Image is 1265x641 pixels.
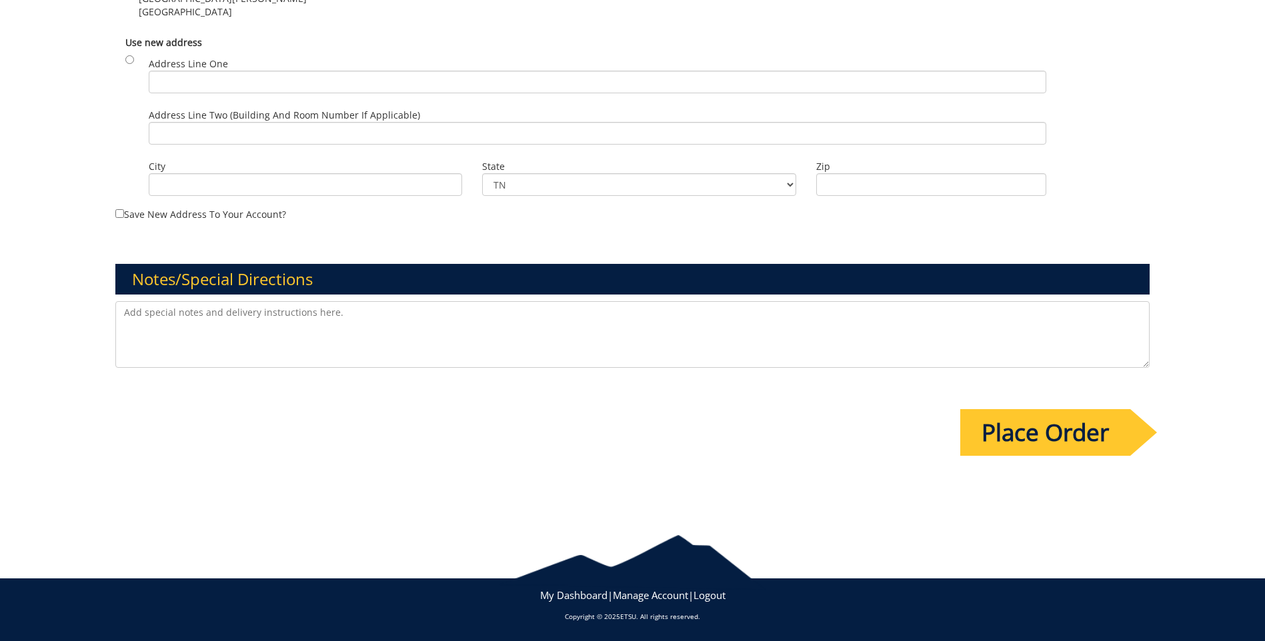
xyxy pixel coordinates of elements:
input: Zip [816,173,1046,196]
h3: Notes/Special Directions [115,264,1150,295]
input: Address Line Two (Building and Room Number if applicable) [149,122,1046,145]
input: Save new address to your account? [115,209,124,218]
label: Address Line Two (Building and Room Number if applicable) [149,109,1046,145]
label: Zip [816,160,1046,173]
a: Logout [694,588,726,602]
a: ETSU [620,612,636,621]
label: City [149,160,462,173]
label: State [482,160,796,173]
label: Address Line One [149,57,1046,93]
a: My Dashboard [540,588,607,602]
a: Manage Account [613,588,688,602]
input: Place Order [960,409,1130,456]
b: Use new address [125,36,202,49]
span: [GEOGRAPHIC_DATA] [139,5,307,19]
input: City [149,173,462,196]
input: Address Line One [149,71,1046,93]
